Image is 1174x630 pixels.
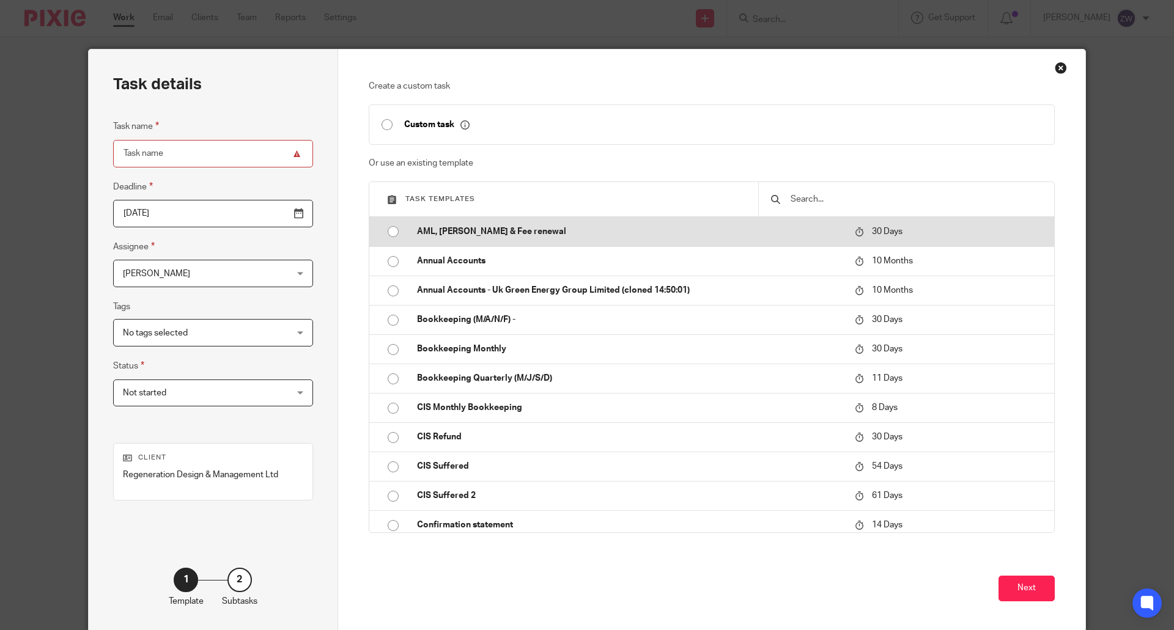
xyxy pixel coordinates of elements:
p: Annual Accounts [417,255,843,267]
span: 11 Days [872,374,903,383]
label: Status [113,359,144,373]
label: Task name [113,119,159,133]
p: Subtasks [222,595,257,607]
span: Not started [123,389,166,397]
p: Confirmation statement [417,519,843,531]
div: 1 [174,568,198,592]
span: 14 Days [872,521,903,529]
p: CIS Suffered 2 [417,489,843,502]
label: Deadline [113,180,153,194]
span: 8 Days [872,403,898,412]
span: 30 Days [872,345,903,353]
p: Create a custom task [369,80,1055,92]
label: Tags [113,301,130,313]
div: Close this dialog window [1055,62,1067,74]
span: No tags selected [123,329,188,337]
span: 61 Days [872,491,903,500]
p: Annual Accounts - Uk Green Energy Group Limited (cloned 14:50:01) [417,284,843,296]
p: Bookkeeping Quarterly (M/J/S/D) [417,372,843,384]
label: Assignee [113,240,155,254]
div: 2 [227,568,252,592]
span: Task templates [405,196,475,202]
input: Search... [789,192,1042,206]
input: Task name [113,140,313,167]
span: [PERSON_NAME] [123,269,190,278]
p: CIS Refund [417,431,843,443]
button: Next [999,576,1055,602]
p: AML, [PERSON_NAME] & Fee renewal [417,225,843,238]
input: Pick a date [113,200,313,227]
p: Custom task [404,119,470,130]
p: Template [169,595,204,607]
p: Regeneration Design & Management Ltd [123,469,303,481]
span: 54 Days [872,462,903,471]
span: 30 Days [872,227,903,236]
span: 10 Months [872,257,913,265]
span: 30 Days [872,315,903,324]
span: 10 Months [872,286,913,295]
p: Bookkeeping Monthly [417,343,843,355]
p: Client [123,453,303,463]
p: Or use an existing template [369,157,1055,169]
span: 30 Days [872,433,903,441]
h2: Task details [113,74,202,95]
p: Bookkeeping (M/A/N/F) - [417,313,843,326]
p: CIS Suffered [417,460,843,472]
p: CIS Monthly Bookkeeping [417,401,843,414]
